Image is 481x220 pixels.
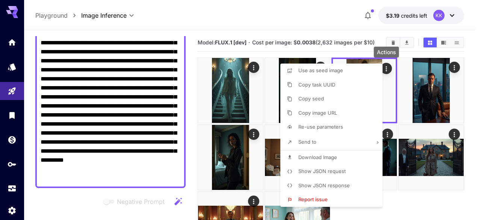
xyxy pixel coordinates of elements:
[298,154,337,160] span: Download Image
[298,139,316,145] span: Send to
[298,110,337,116] span: Copy image URL
[374,47,399,58] div: Actions
[298,182,350,188] span: Show JSON response
[298,67,343,73] span: Use as seed image
[298,96,324,102] span: Copy seed
[298,196,328,202] span: Report issue
[298,168,346,174] span: Show JSON request
[298,124,343,130] span: Re-use parameters
[298,82,335,88] span: Copy task UUID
